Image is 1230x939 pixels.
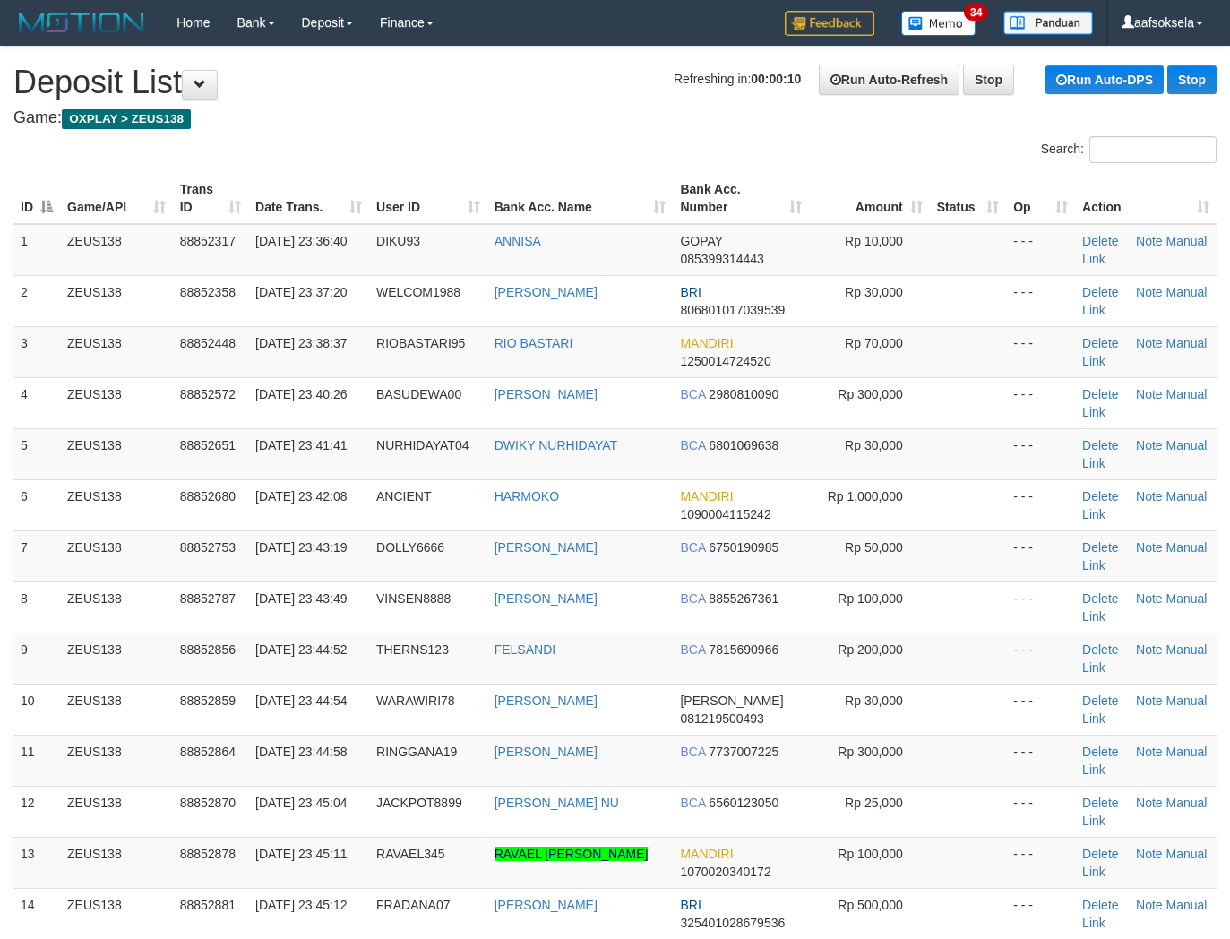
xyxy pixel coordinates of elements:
td: 4 [13,377,60,428]
a: RAVAEL [PERSON_NAME] [495,847,649,861]
span: 88852753 [180,540,236,555]
span: MANDIRI [680,336,733,350]
span: BCA [680,642,705,657]
td: ZEUS138 [60,837,173,888]
th: Op: activate to sort column ascending [1006,173,1075,224]
span: Rp 10,000 [845,234,903,248]
a: Delete [1082,745,1118,759]
strong: 00:00:10 [751,72,801,86]
img: Feedback.jpg [785,11,874,36]
a: Note [1136,540,1163,555]
a: Delete [1082,796,1118,810]
a: [PERSON_NAME] [495,387,598,401]
td: 2 [13,275,60,326]
a: RIO BASTARI [495,336,573,350]
td: 7 [13,530,60,581]
span: ANCIENT [376,489,431,504]
td: 9 [13,633,60,684]
a: [PERSON_NAME] [495,540,598,555]
span: 88852864 [180,745,236,759]
a: Manual Link [1082,847,1207,879]
span: Copy 7737007225 to clipboard [709,745,778,759]
th: Status: activate to sort column ascending [930,173,1006,224]
a: Manual Link [1082,898,1207,930]
a: Note [1136,489,1163,504]
input: Search: [1089,136,1217,163]
a: Manual Link [1082,642,1207,675]
td: 1 [13,224,60,276]
a: Note [1136,847,1163,861]
td: ZEUS138 [60,377,173,428]
th: Bank Acc. Number: activate to sort column ascending [673,173,809,224]
td: 14 [13,888,60,939]
td: 13 [13,837,60,888]
td: - - - [1006,581,1075,633]
td: - - - [1006,735,1075,786]
span: BRI [680,898,701,912]
a: Manual Link [1082,285,1207,317]
th: Trans ID: activate to sort column ascending [173,173,248,224]
span: Copy 6801069638 to clipboard [709,438,778,452]
span: BCA [680,438,705,452]
span: 88852572 [180,387,236,401]
span: [DATE] 23:38:37 [255,336,347,350]
span: Rp 30,000 [845,438,903,452]
td: ZEUS138 [60,888,173,939]
a: Note [1136,336,1163,350]
a: Manual Link [1082,745,1207,777]
td: ZEUS138 [60,786,173,837]
a: Manual Link [1082,591,1207,624]
span: Copy 806801017039539 to clipboard [680,303,785,317]
a: Manual Link [1082,693,1207,726]
th: Date Trans.: activate to sort column ascending [248,173,369,224]
span: 88852787 [180,591,236,606]
span: Copy 081219500493 to clipboard [680,711,763,726]
th: Action: activate to sort column ascending [1075,173,1217,224]
a: Manual Link [1082,796,1207,828]
a: HARMOKO [495,489,559,504]
td: - - - [1006,428,1075,479]
img: MOTION_logo.png [13,9,150,36]
a: [PERSON_NAME] [495,591,598,606]
span: Rp 25,000 [845,796,903,810]
td: ZEUS138 [60,224,173,276]
a: Delete [1082,540,1118,555]
span: DOLLY6666 [376,540,444,555]
a: Note [1136,438,1163,452]
a: [PERSON_NAME] [495,693,598,708]
span: 34 [964,4,988,21]
a: Delete [1082,438,1118,452]
h4: Game: [13,109,1217,127]
td: 12 [13,786,60,837]
td: ZEUS138 [60,633,173,684]
th: ID: activate to sort column descending [13,173,60,224]
a: Delete [1082,234,1118,248]
td: 3 [13,326,60,377]
span: Copy 1090004115242 to clipboard [680,507,770,521]
th: User ID: activate to sort column ascending [369,173,487,224]
td: 5 [13,428,60,479]
a: [PERSON_NAME] NU [495,796,619,810]
h1: Deposit List [13,65,1217,100]
a: [PERSON_NAME] [495,898,598,912]
span: Rp 30,000 [845,285,903,299]
td: - - - [1006,377,1075,428]
a: [PERSON_NAME] [495,285,598,299]
td: - - - [1006,224,1075,276]
a: Delete [1082,591,1118,606]
span: Copy 8855267361 to clipboard [709,591,778,606]
span: 88852856 [180,642,236,657]
a: Note [1136,745,1163,759]
td: 8 [13,581,60,633]
span: Rp 200,000 [838,642,902,657]
a: Stop [1167,65,1217,94]
span: [DATE] 23:42:08 [255,489,347,504]
img: panduan.png [1003,11,1093,35]
span: [DATE] 23:41:41 [255,438,347,452]
a: Note [1136,234,1163,248]
span: [DATE] 23:45:04 [255,796,347,810]
td: 11 [13,735,60,786]
span: 88852859 [180,693,236,708]
span: RINGGANA19 [376,745,457,759]
span: FRADANA07 [376,898,450,912]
